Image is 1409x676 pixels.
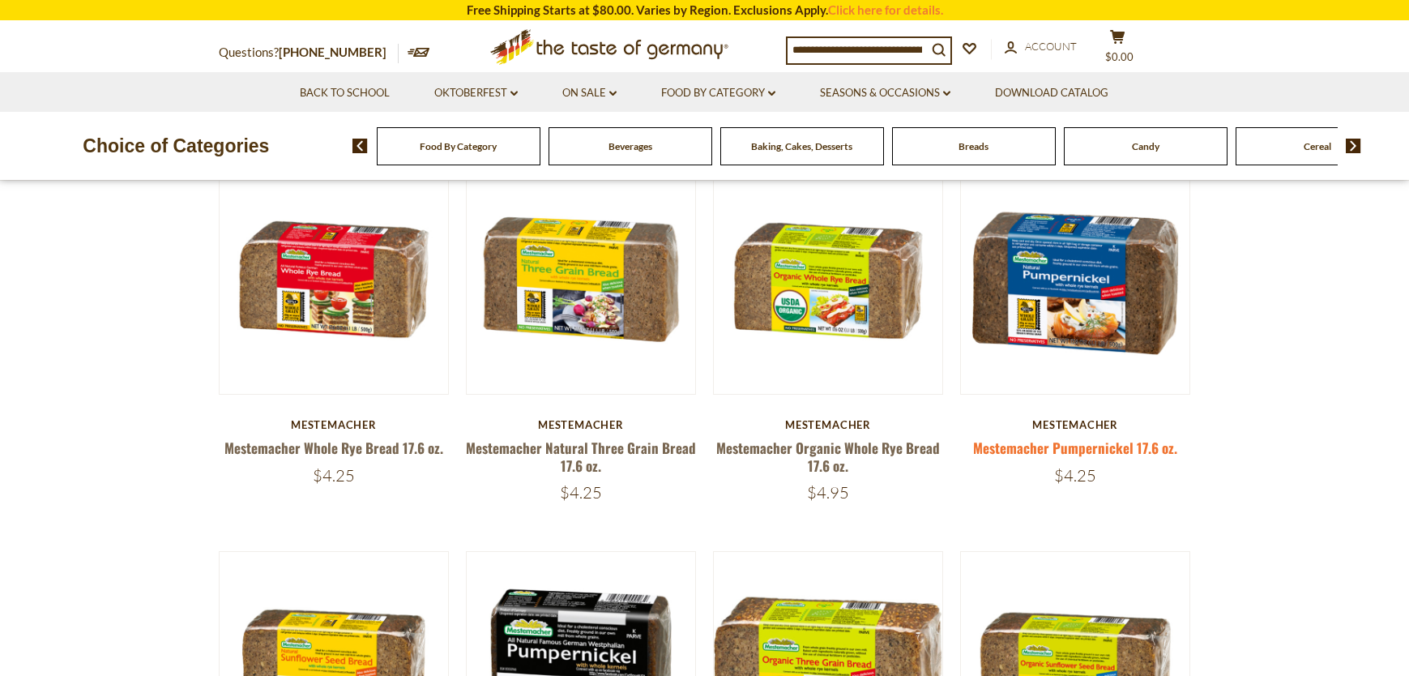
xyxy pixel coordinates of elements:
[959,140,988,152] a: Breads
[1346,139,1361,153] img: next arrow
[608,140,652,152] a: Beverages
[807,482,849,503] span: $4.95
[1025,40,1077,53] span: Account
[961,165,1190,394] img: Mestemacher
[820,84,950,102] a: Seasons & Occasions
[995,84,1108,102] a: Download Catalog
[960,418,1191,431] div: Mestemacher
[434,84,518,102] a: Oktoberfest
[1005,38,1077,56] a: Account
[279,45,386,59] a: [PHONE_NUMBER]
[560,482,602,503] span: $4.25
[1094,29,1142,70] button: $0.00
[466,438,696,475] a: Mestemacher Natural Three Grain Bread 17.6 oz.
[1304,140,1331,152] a: Cereal
[828,2,943,17] a: Click here for details.
[352,139,368,153] img: previous arrow
[713,418,944,431] div: Mestemacher
[219,42,399,63] p: Questions?
[220,165,449,394] img: Mestemacher
[661,84,775,102] a: Food By Category
[751,140,852,152] a: Baking, Cakes, Desserts
[467,165,696,394] img: Mestemacher
[1132,140,1159,152] a: Candy
[224,438,443,458] a: Mestemacher Whole Rye Bread 17.6 oz.
[420,140,497,152] a: Food By Category
[313,465,355,486] span: $4.25
[1105,50,1134,63] span: $0.00
[466,418,697,431] div: Mestemacher
[562,84,617,102] a: On Sale
[219,418,450,431] div: Mestemacher
[300,84,390,102] a: Back to School
[714,165,943,394] img: Mestemacher
[716,438,940,475] a: Mestemacher Organic Whole Rye Bread 17.6 oz.
[973,438,1177,458] a: Mestemacher Pumpernickel 17.6 oz.
[1054,465,1096,486] span: $4.25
